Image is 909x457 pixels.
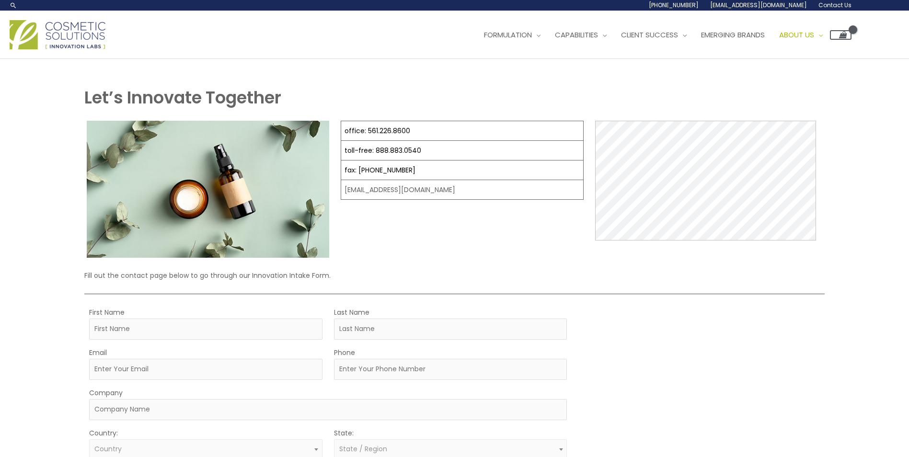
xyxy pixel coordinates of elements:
[830,30,851,40] a: View Shopping Cart, empty
[477,21,548,49] a: Formulation
[334,319,567,340] input: Last Name
[89,387,123,399] label: Company
[470,21,851,49] nav: Site Navigation
[89,427,118,439] label: Country:
[345,126,410,136] a: office: 561.226.8600
[818,1,851,9] span: Contact Us
[614,21,694,49] a: Client Success
[339,444,387,454] span: State / Region
[701,30,765,40] span: Emerging Brands
[694,21,772,49] a: Emerging Brands
[84,269,825,282] p: Fill out the contact page below to go through our Innovation Intake Form.
[10,1,17,9] a: Search icon link
[484,30,532,40] span: Formulation
[334,306,369,319] label: Last Name
[345,146,421,155] a: toll-free: 888.883.0540
[649,1,699,9] span: [PHONE_NUMBER]
[89,306,125,319] label: First Name
[779,30,814,40] span: About Us
[334,346,355,359] label: Phone
[10,20,105,49] img: Cosmetic Solutions Logo
[334,359,567,380] input: Enter Your Phone Number
[772,21,830,49] a: About Us
[334,427,354,439] label: State:
[555,30,598,40] span: Capabilities
[89,346,107,359] label: Email
[89,319,322,340] input: First Name
[621,30,678,40] span: Client Success
[345,165,415,175] a: fax: [PHONE_NUMBER]
[89,359,322,380] input: Enter Your Email
[89,399,567,420] input: Company Name
[94,444,122,454] span: Country
[87,121,330,257] img: Contact page image for private label skincare manufacturer Cosmetic solutions shows a skin care b...
[341,180,584,200] td: [EMAIL_ADDRESS][DOMAIN_NAME]
[710,1,807,9] span: [EMAIL_ADDRESS][DOMAIN_NAME]
[84,86,281,109] strong: Let’s Innovate Together
[548,21,614,49] a: Capabilities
